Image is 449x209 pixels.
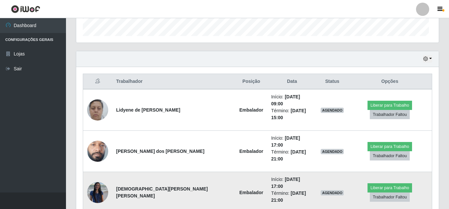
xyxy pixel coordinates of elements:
[87,182,108,203] img: 1664103372055.jpeg
[116,186,208,198] strong: [DEMOGRAPHIC_DATA][PERSON_NAME] [PERSON_NAME]
[370,110,410,119] button: Trabalhador Faltou
[87,128,108,175] img: 1745421855441.jpeg
[317,74,348,89] th: Status
[267,74,317,89] th: Data
[271,176,313,190] li: Início:
[271,107,313,121] li: Término:
[116,107,180,113] strong: Lidyene de [PERSON_NAME]
[271,135,300,148] time: [DATE] 17:00
[240,149,263,154] strong: Embalador
[368,142,412,151] button: Liberar para Trabalho
[271,94,300,106] time: [DATE] 09:00
[271,149,313,162] li: Término:
[11,5,40,13] img: CoreUI Logo
[348,74,432,89] th: Opções
[116,149,205,154] strong: [PERSON_NAME] dos [PERSON_NAME]
[271,93,313,107] li: Início:
[370,192,410,202] button: Trabalhador Faltou
[271,190,313,204] li: Término:
[87,96,108,124] img: 1738093505168.jpeg
[321,149,344,154] span: AGENDADO
[271,177,300,189] time: [DATE] 17:00
[370,151,410,160] button: Trabalhador Faltou
[321,190,344,195] span: AGENDADO
[240,190,263,195] strong: Embalador
[368,183,412,192] button: Liberar para Trabalho
[368,101,412,110] button: Liberar para Trabalho
[112,74,236,89] th: Trabalhador
[271,135,313,149] li: Início:
[236,74,267,89] th: Posição
[240,107,263,113] strong: Embalador
[321,108,344,113] span: AGENDADO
